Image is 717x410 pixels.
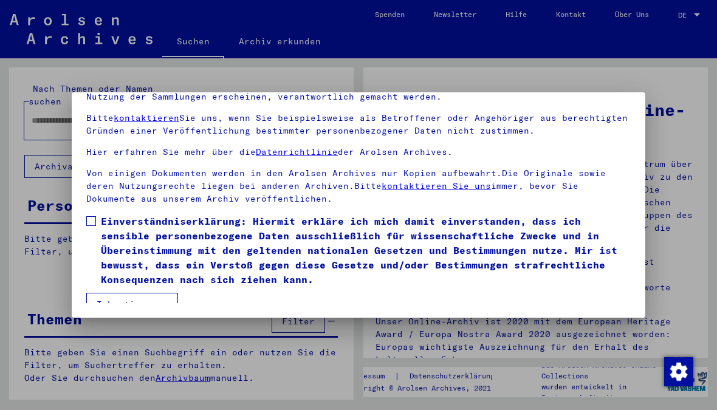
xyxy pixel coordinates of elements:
button: Ich stimme zu [86,293,178,316]
div: Zustimmung ändern [664,357,693,386]
img: Zustimmung ändern [664,357,693,386]
a: kontaktieren Sie uns [382,180,491,191]
p: Von einigen Dokumenten werden in den Arolsen Archives nur Kopien aufbewahrt.Die Originale sowie d... [86,167,631,205]
p: Bitte Sie uns, wenn Sie beispielsweise als Betroffener oder Angehöriger aus berechtigten Gründen ... [86,112,631,137]
a: kontaktieren [114,112,179,123]
span: Einverständniserklärung: Hiermit erkläre ich mich damit einverstanden, dass ich sensible personen... [101,214,631,287]
a: Datenrichtlinie [256,146,338,157]
p: Hier erfahren Sie mehr über die der Arolsen Archives. [86,146,631,159]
